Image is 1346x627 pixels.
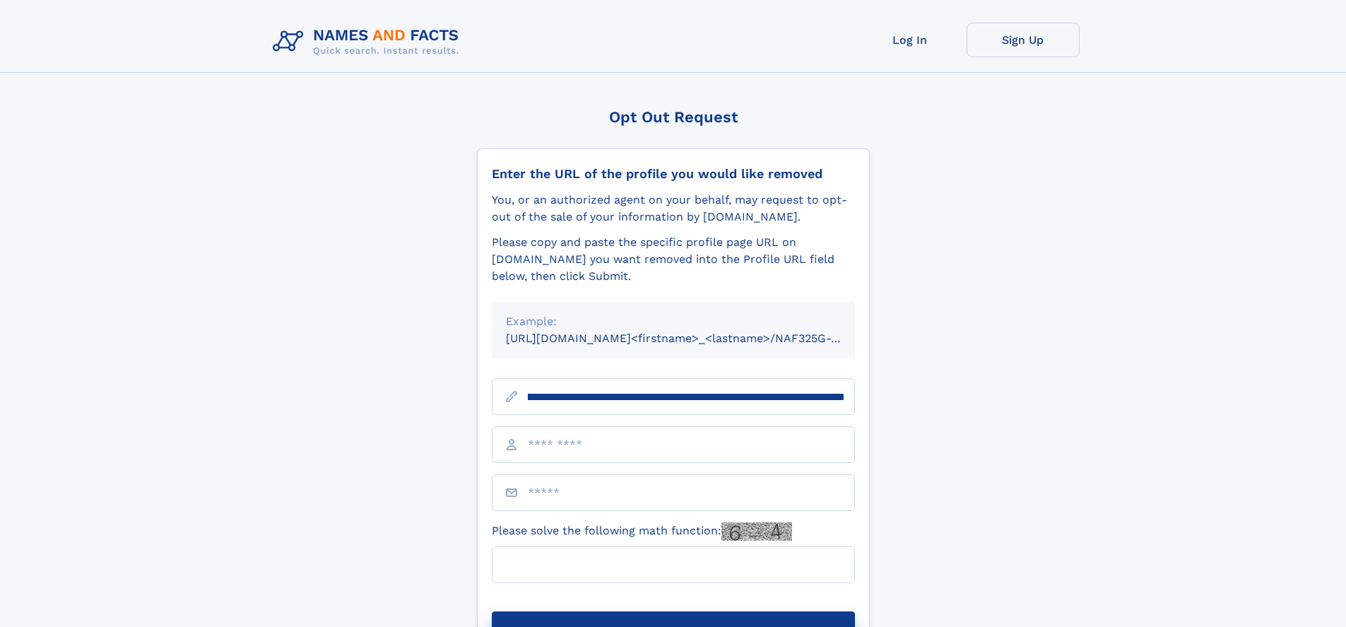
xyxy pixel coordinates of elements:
[492,192,855,225] div: You, or an authorized agent on your behalf, may request to opt-out of the sale of your informatio...
[492,234,855,285] div: Please copy and paste the specific profile page URL on [DOMAIN_NAME] you want removed into the Pr...
[492,166,855,182] div: Enter the URL of the profile you would like removed
[506,313,841,330] div: Example:
[506,332,882,345] small: [URL][DOMAIN_NAME]<firstname>_<lastname>/NAF325G-xxxxxxxx
[492,522,792,541] label: Please solve the following math function:
[854,23,967,57] a: Log In
[267,23,471,61] img: Logo Names and Facts
[477,108,870,126] div: Opt Out Request
[967,23,1080,57] a: Sign Up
